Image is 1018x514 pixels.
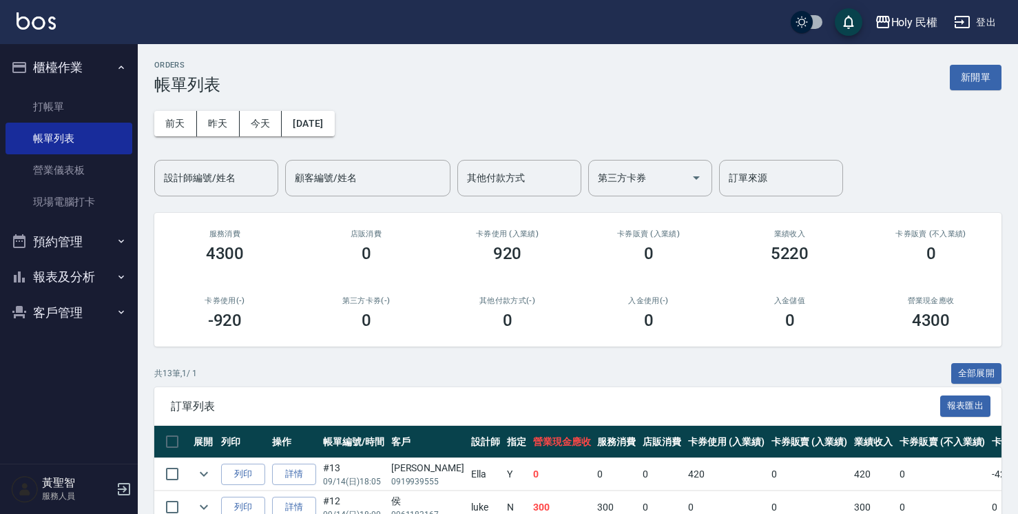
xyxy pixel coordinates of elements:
a: 現場電腦打卡 [6,186,132,218]
button: Holy 民權 [869,8,944,37]
h3: 0 [362,244,371,263]
h3: 0 [644,311,654,330]
button: [DATE] [282,111,334,136]
th: 設計師 [468,426,503,458]
h3: 4300 [912,311,951,330]
h2: 卡券使用(-) [171,296,279,305]
button: 列印 [221,464,265,485]
h2: 業績收入 [736,229,844,238]
td: #13 [320,458,388,491]
td: 0 [896,458,988,491]
h3: 5220 [771,244,809,263]
h2: 第三方卡券(-) [312,296,420,305]
p: 0919939555 [391,475,464,488]
h3: 帳單列表 [154,75,220,94]
h3: 服務消費 [171,229,279,238]
button: 昨天 [197,111,240,136]
h3: 920 [493,244,522,263]
button: 預約管理 [6,224,132,260]
td: 420 [685,458,768,491]
a: 新開單 [950,70,1001,83]
img: Logo [17,12,56,30]
img: Person [11,475,39,503]
button: expand row [194,464,214,484]
a: 詳情 [272,464,316,485]
th: 操作 [269,426,320,458]
h5: 黃聖智 [42,476,112,490]
td: Ella [468,458,503,491]
th: 卡券使用 (入業績) [685,426,768,458]
h3: 0 [503,311,512,330]
div: Holy 民權 [891,14,938,31]
h2: ORDERS [154,61,220,70]
button: 報表及分析 [6,259,132,295]
h2: 卡券販賣 (入業績) [594,229,703,238]
button: 新開單 [950,65,1001,90]
a: 帳單列表 [6,123,132,154]
th: 卡券販賣 (不入業績) [896,426,988,458]
a: 打帳單 [6,91,132,123]
h3: 0 [785,311,795,330]
p: 09/14 (日) 18:05 [323,475,384,488]
th: 展開 [190,426,218,458]
th: 帳單編號/時間 [320,426,388,458]
h3: 0 [362,311,371,330]
button: save [835,8,862,36]
h3: -920 [208,311,242,330]
td: 0 [530,458,594,491]
td: Y [503,458,530,491]
h2: 店販消費 [312,229,420,238]
p: 服務人員 [42,490,112,502]
span: 訂單列表 [171,400,940,413]
th: 指定 [503,426,530,458]
a: 營業儀表板 [6,154,132,186]
th: 客戶 [388,426,468,458]
h2: 入金使用(-) [594,296,703,305]
th: 業績收入 [851,426,896,458]
button: 客戶管理 [6,295,132,331]
button: 報表匯出 [940,395,991,417]
th: 服務消費 [594,426,639,458]
th: 店販消費 [639,426,685,458]
div: 侯 [391,494,464,508]
button: 全部展開 [951,363,1002,384]
button: 櫃檯作業 [6,50,132,85]
button: Open [685,167,707,189]
a: 報表匯出 [940,399,991,412]
h2: 卡券使用 (入業績) [453,229,561,238]
p: 共 13 筆, 1 / 1 [154,367,197,380]
td: 0 [594,458,639,491]
th: 卡券販賣 (入業績) [768,426,851,458]
button: 登出 [948,10,1001,35]
h2: 其他付款方式(-) [453,296,561,305]
button: 今天 [240,111,282,136]
th: 營業現金應收 [530,426,594,458]
td: 420 [851,458,896,491]
h2: 營業現金應收 [877,296,985,305]
h2: 入金儲值 [736,296,844,305]
td: 0 [768,458,851,491]
button: 前天 [154,111,197,136]
h3: 0 [644,244,654,263]
h3: 0 [926,244,936,263]
th: 列印 [218,426,269,458]
h2: 卡券販賣 (不入業績) [877,229,985,238]
h3: 4300 [206,244,245,263]
td: 0 [639,458,685,491]
div: [PERSON_NAME] [391,461,464,475]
